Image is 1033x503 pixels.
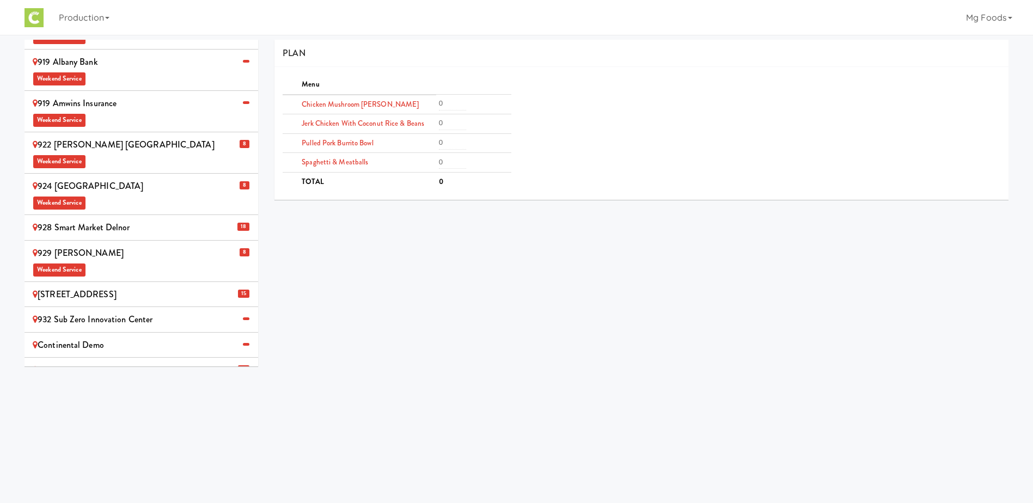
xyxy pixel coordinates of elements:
[25,132,258,174] li: 8 922 [PERSON_NAME] [GEOGRAPHIC_DATA]Weekend Service
[439,137,466,150] input: 0
[25,50,258,91] li: 919 Albany BankWeekend Service
[33,95,250,127] div: 919 Amwins Insurance
[33,114,85,127] span: Weekend Service
[25,8,44,27] img: Micromart
[240,140,249,148] span: 8
[240,181,249,189] span: 8
[25,307,258,333] li: 932 Sub Zero Innovation Center
[25,282,258,308] li: 15 [STREET_ADDRESS]
[33,245,250,277] div: 929 [PERSON_NAME]
[302,138,373,148] span: Pulled Pork Burrito Bowl
[25,91,258,132] li: 919 Amwins InsuranceWeekend Service
[240,248,249,256] span: 8
[439,117,466,130] input: 0
[237,223,249,231] span: 18
[439,156,466,169] input: 0
[33,137,250,169] div: 922 [PERSON_NAME] [GEOGRAPHIC_DATA]
[33,54,250,86] div: 919 Albany Bank
[33,155,85,168] span: Weekend Service
[302,99,419,109] span: Chicken Mushroom [PERSON_NAME]
[33,337,250,353] div: Continental Demo
[25,358,258,398] li: 16 MG Foods ExtrasWeekend Service
[25,215,258,241] li: 18 928 Smart Market Delnor
[33,311,250,328] div: 932 Sub Zero Innovation Center
[33,286,250,303] div: [STREET_ADDRESS]
[439,176,443,187] b: 0
[33,219,250,236] div: 928 Smart Market Delnor
[33,362,250,394] div: MG Foods Extras
[283,47,305,59] span: PLAN
[302,157,368,167] span: Spaghetti & Meatballs
[238,365,249,373] span: 16
[33,72,85,85] span: Weekend Service
[33,263,85,277] span: Weekend Service
[299,75,436,95] th: Menu
[25,174,258,215] li: 8 924 [GEOGRAPHIC_DATA]Weekend Service
[238,290,249,298] span: 15
[302,118,424,128] span: Jerk Chicken with Coconut Rice & Beans
[25,333,258,358] li: Continental Demo
[33,197,85,210] span: Weekend Service
[25,241,258,282] li: 8 929 [PERSON_NAME]Weekend Service
[439,97,466,111] input: 0
[302,176,324,187] b: TOTAL
[33,178,250,210] div: 924 [GEOGRAPHIC_DATA]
